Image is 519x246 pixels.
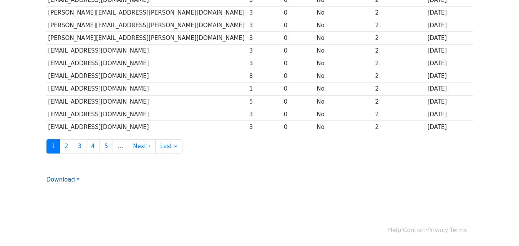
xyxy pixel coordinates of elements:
td: 0 [282,108,315,121]
td: [DATE] [426,95,473,108]
td: No [315,32,373,45]
td: [DATE] [426,57,473,70]
td: 0 [282,7,315,19]
td: 3 [247,57,282,70]
td: [DATE] [426,83,473,95]
td: [EMAIL_ADDRESS][DOMAIN_NAME] [46,57,247,70]
td: 0 [282,19,315,32]
td: [EMAIL_ADDRESS][DOMAIN_NAME] [46,108,247,121]
td: 3 [247,19,282,32]
td: 2 [373,57,426,70]
td: 1 [247,83,282,95]
a: 1 [46,139,60,154]
td: No [315,108,373,121]
a: Terms [450,227,467,234]
a: 4 [86,139,100,154]
td: 3 [247,45,282,57]
td: 2 [373,83,426,95]
td: No [315,95,373,108]
a: Contact [403,227,425,234]
td: No [315,57,373,70]
td: 2 [373,32,426,45]
iframe: Chat Widget [481,209,519,246]
a: Privacy [427,227,448,234]
td: [EMAIL_ADDRESS][DOMAIN_NAME] [46,95,247,108]
td: [EMAIL_ADDRESS][DOMAIN_NAME] [46,70,247,83]
td: No [315,70,373,83]
td: 8 [247,70,282,83]
td: [EMAIL_ADDRESS][DOMAIN_NAME] [46,45,247,57]
td: 0 [282,70,315,83]
td: [DATE] [426,32,473,45]
a: 3 [73,139,87,154]
td: [DATE] [426,121,473,133]
a: Last » [155,139,182,154]
a: Help [388,227,401,234]
td: 0 [282,83,315,95]
td: No [315,83,373,95]
a: Download [46,176,80,183]
td: 5 [247,95,282,108]
td: 2 [373,45,426,57]
td: [EMAIL_ADDRESS][DOMAIN_NAME] [46,83,247,95]
td: 2 [373,7,426,19]
td: [DATE] [426,45,473,57]
a: 5 [99,139,113,154]
td: [PERSON_NAME][EMAIL_ADDRESS][PERSON_NAME][DOMAIN_NAME] [46,7,247,19]
td: [DATE] [426,19,473,32]
td: [DATE] [426,70,473,83]
td: 2 [373,95,426,108]
td: No [315,19,373,32]
td: 2 [373,108,426,121]
td: 3 [247,108,282,121]
a: 2 [60,139,73,154]
td: 0 [282,45,315,57]
td: [DATE] [426,7,473,19]
td: 0 [282,121,315,133]
td: 3 [247,7,282,19]
td: [DATE] [426,108,473,121]
td: [EMAIL_ADDRESS][DOMAIN_NAME] [46,121,247,133]
td: 2 [373,121,426,133]
td: 3 [247,32,282,45]
td: 2 [373,70,426,83]
a: Next › [128,139,156,154]
td: 3 [247,121,282,133]
td: 0 [282,32,315,45]
td: No [315,45,373,57]
td: 0 [282,95,315,108]
td: 0 [282,57,315,70]
td: No [315,7,373,19]
td: [PERSON_NAME][EMAIL_ADDRESS][PERSON_NAME][DOMAIN_NAME] [46,19,247,32]
td: 2 [373,19,426,32]
td: No [315,121,373,133]
td: [PERSON_NAME][EMAIL_ADDRESS][PERSON_NAME][DOMAIN_NAME] [46,32,247,45]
